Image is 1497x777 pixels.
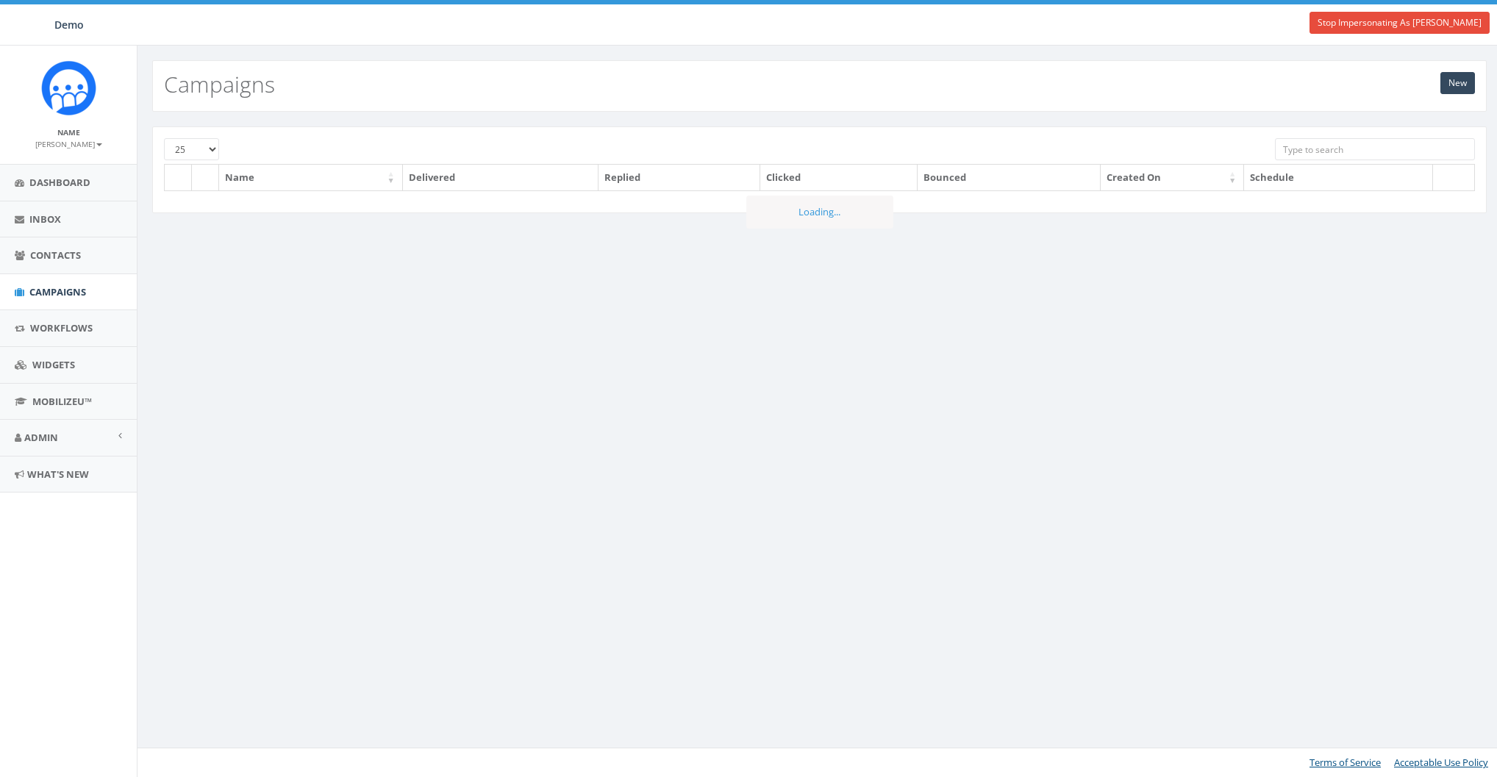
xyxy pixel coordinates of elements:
a: Stop Impersonating As [PERSON_NAME] [1310,12,1490,34]
span: Dashboard [29,176,90,189]
span: Widgets [32,358,75,371]
span: What's New [27,468,89,481]
span: Campaigns [29,285,86,298]
span: Admin [24,431,58,444]
div: Loading... [746,196,893,229]
span: MobilizeU™ [32,395,92,408]
th: Clicked [760,165,917,190]
a: Terms of Service [1310,756,1381,769]
span: Inbox [29,212,61,226]
span: Contacts [30,248,81,262]
a: Acceptable Use Policy [1394,756,1488,769]
input: Type to search [1275,138,1475,160]
th: Schedule [1244,165,1433,190]
th: Replied [599,165,760,190]
a: [PERSON_NAME] [35,137,102,150]
th: Created On [1101,165,1244,190]
th: Bounced [918,165,1101,190]
a: New [1440,72,1475,94]
span: Demo [54,18,84,32]
img: Icon_1.png [41,60,96,115]
h2: Campaigns [164,72,275,96]
small: Name [57,127,80,137]
th: Name [219,165,403,190]
small: [PERSON_NAME] [35,139,102,149]
span: Workflows [30,321,93,334]
th: Delivered [403,165,599,190]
